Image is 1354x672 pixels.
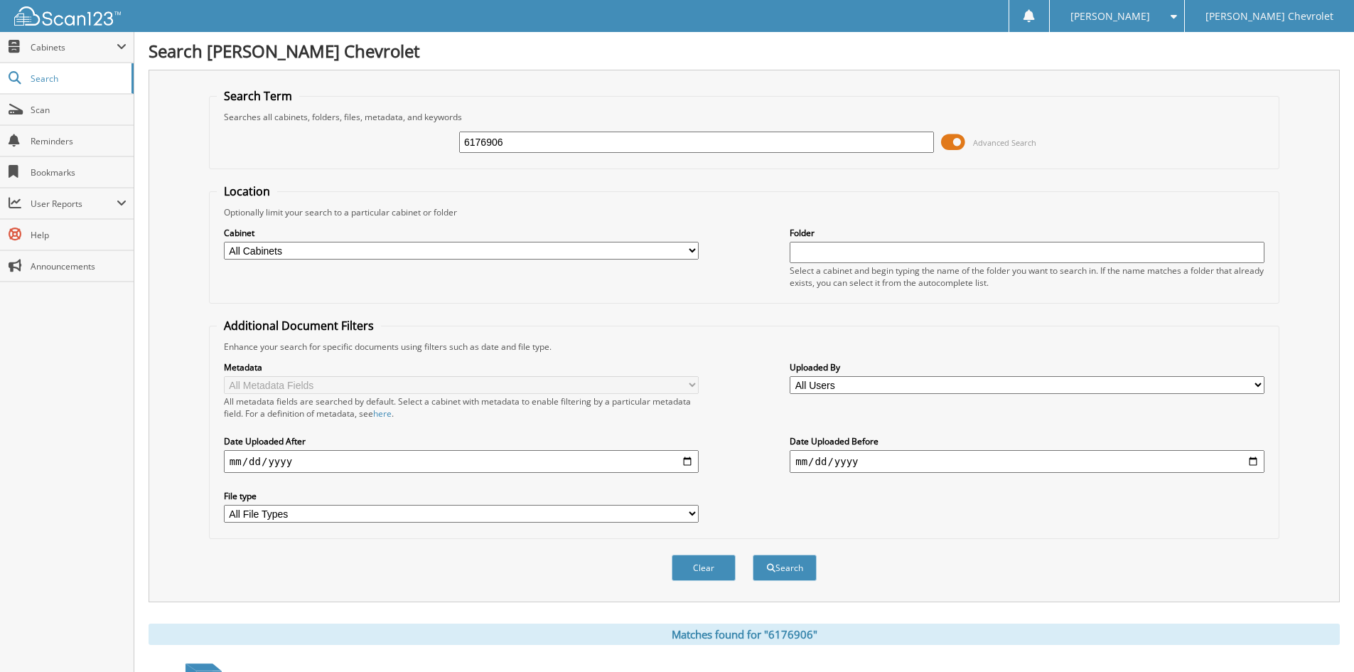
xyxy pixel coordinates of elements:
div: Searches all cabinets, folders, files, metadata, and keywords [217,111,1272,123]
span: Advanced Search [973,137,1036,148]
img: scan123-logo-white.svg [14,6,121,26]
div: Matches found for "6176906" [149,624,1340,645]
input: end [790,450,1264,473]
span: Reminders [31,135,127,147]
div: All metadata fields are searched by default. Select a cabinet with metadata to enable filtering b... [224,395,699,420]
button: Search [753,555,817,581]
span: Help [31,229,127,241]
span: Search [31,73,124,85]
div: Optionally limit your search to a particular cabinet or folder [217,206,1272,218]
h1: Search [PERSON_NAME] Chevrolet [149,39,1340,63]
a: here [373,407,392,420]
label: Date Uploaded Before [790,435,1264,447]
legend: Search Term [217,88,299,104]
button: Clear [672,555,736,581]
span: [PERSON_NAME] Chevrolet [1205,12,1333,21]
span: User Reports [31,198,117,210]
span: [PERSON_NAME] [1070,12,1150,21]
label: File type [224,490,699,502]
span: Announcements [31,260,127,272]
label: Metadata [224,361,699,373]
span: Bookmarks [31,166,127,178]
span: Cabinets [31,41,117,53]
legend: Additional Document Filters [217,318,381,334]
div: Select a cabinet and begin typing the name of the folder you want to search in. If the name match... [790,265,1264,289]
legend: Location [217,183,277,199]
label: Folder [790,227,1264,239]
span: Scan [31,104,127,116]
label: Uploaded By [790,361,1264,373]
label: Date Uploaded After [224,435,699,447]
div: Enhance your search for specific documents using filters such as date and file type. [217,341,1272,353]
input: start [224,450,699,473]
label: Cabinet [224,227,699,239]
